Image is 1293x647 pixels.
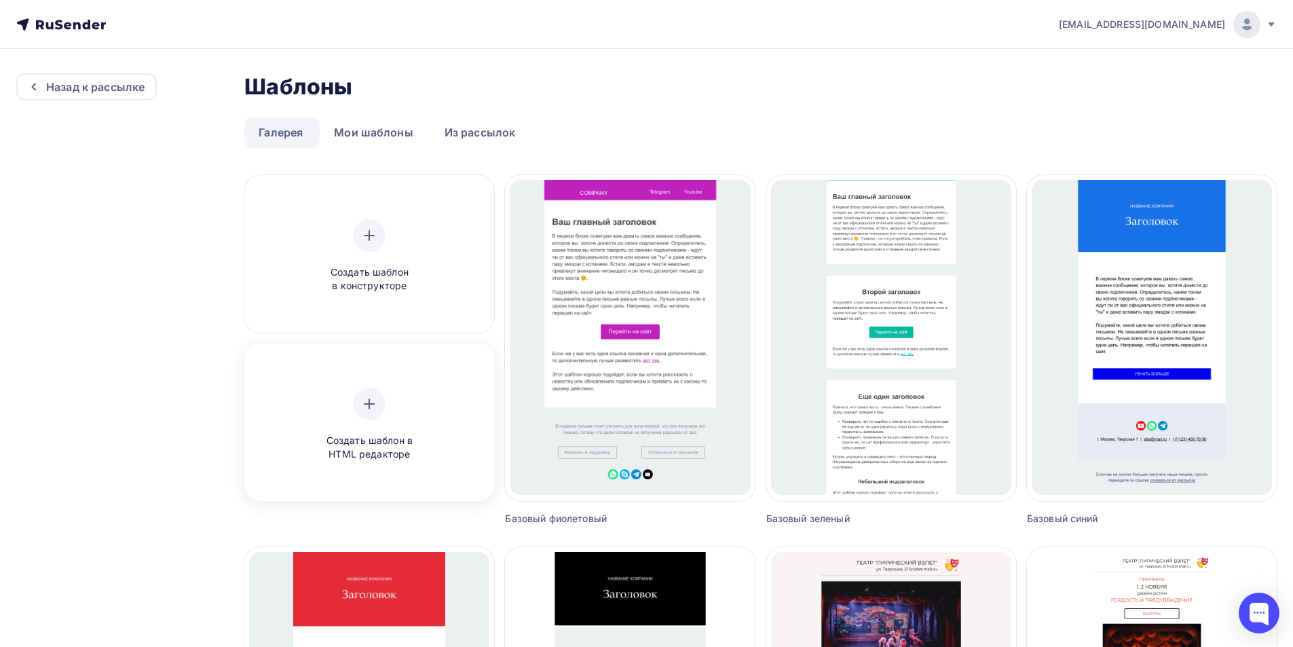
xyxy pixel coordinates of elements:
h2: Шаблоны [244,73,352,100]
span: Создать шаблон в HTML редакторе [305,434,434,462]
div: Базовый зеленый [766,512,954,525]
a: Галерея [244,117,317,148]
span: [EMAIL_ADDRESS][DOMAIN_NAME] [1059,18,1225,31]
a: [EMAIL_ADDRESS][DOMAIN_NAME] [1059,11,1277,38]
span: Создать шаблон в конструкторе [305,265,434,293]
div: Базовый фиолетовый [505,512,692,525]
a: Мои шаблоны [320,117,428,148]
div: Назад к рассылке [46,79,145,95]
a: Из рассылок [430,117,530,148]
div: Базовый синий [1027,512,1214,525]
